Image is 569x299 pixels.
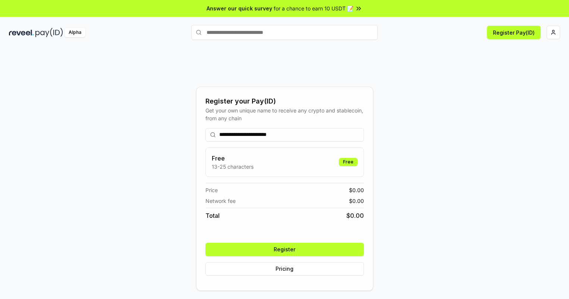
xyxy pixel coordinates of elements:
[339,158,358,166] div: Free
[205,262,364,276] button: Pricing
[274,4,353,12] span: for a chance to earn 10 USDT 📝
[9,28,34,37] img: reveel_dark
[349,186,364,194] span: $ 0.00
[207,4,272,12] span: Answer our quick survey
[205,186,218,194] span: Price
[205,96,364,106] div: Register your Pay(ID)
[205,106,364,122] div: Get your own unique name to receive any crypto and stablecoin, from any chain
[35,28,63,37] img: pay_id
[349,197,364,205] span: $ 0.00
[205,243,364,256] button: Register
[487,26,541,39] button: Register Pay(ID)
[65,28,85,37] div: Alpha
[205,211,220,220] span: Total
[212,163,254,171] p: 13-25 characters
[205,197,236,205] span: Network fee
[212,154,254,163] h3: Free
[346,211,364,220] span: $ 0.00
